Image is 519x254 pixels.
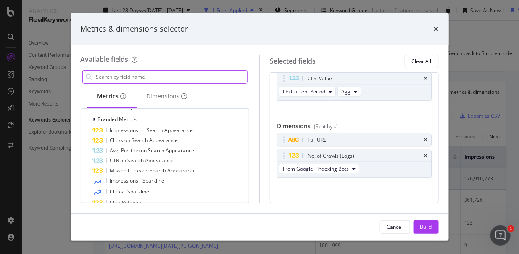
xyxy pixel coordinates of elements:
span: Missed Clicks on Search Appearance [110,167,196,174]
span: Impressions on Search Appearance [110,127,193,134]
input: Search by field name [95,71,248,83]
button: Cancel [380,220,410,234]
div: times [424,138,428,143]
div: Build [420,223,432,230]
div: No. of Crawls (Logs)timesFrom Google - Indexing Bots [277,150,432,178]
span: On Current Period [283,88,325,95]
div: Selected fields [270,56,316,66]
div: CLS: ValuetimesOn Current PeriodAgg [277,72,432,101]
div: times [424,76,428,81]
div: Available fields [81,55,129,64]
div: Dimensions [277,122,432,134]
div: (Split by...) [314,123,338,130]
span: Impressions - Sparkline [110,177,165,184]
div: Metrics & dimensions selector [81,24,188,34]
span: Branded Metrics [98,116,137,123]
div: CLS: Value [308,74,332,83]
div: No. of Crawls (Logs) [308,152,354,160]
div: Full URL [308,136,326,144]
span: Click Potential [110,199,143,206]
span: Clicks - Sparkline [110,188,150,195]
button: On Current Period [279,87,336,97]
span: Avg. Position on Search Appearance [110,147,195,154]
span: Clicks on Search Appearance [110,137,178,144]
div: Cancel [387,223,403,230]
span: 1 [508,225,514,232]
button: From Google - Indexing Bots [279,164,359,174]
div: modal [71,13,449,241]
iframe: Intercom live chat [490,225,511,246]
div: Dimensions [147,92,187,101]
button: Clear All [405,55,439,68]
div: Full URLtimes [277,134,432,146]
button: Agg [337,87,361,97]
div: Metrics [97,92,126,101]
div: Clear All [412,58,432,65]
button: Build [414,220,439,234]
div: times [434,24,439,34]
span: Agg [341,88,350,95]
div: times [424,153,428,159]
span: From Google - Indexing Bots [283,165,349,172]
span: CTR on Search Appearance [110,157,174,164]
